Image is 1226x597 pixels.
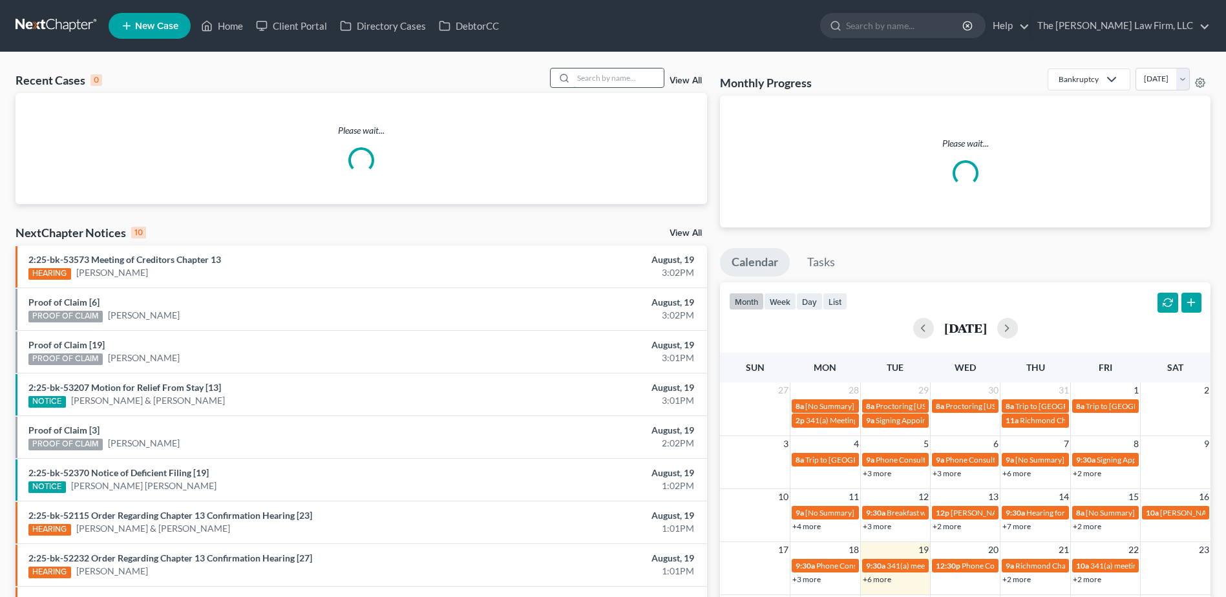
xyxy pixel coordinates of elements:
a: [PERSON_NAME] & [PERSON_NAME] [71,394,225,407]
span: 12 [917,489,930,505]
span: 14 [1057,489,1070,505]
span: 6 [992,436,1000,452]
span: 23 [1198,542,1210,558]
span: Proctoring [US_STATE] Bar Exam [876,401,987,411]
span: 8a [796,401,804,411]
span: [No Summary] [805,401,854,411]
span: Trip to [GEOGRAPHIC_DATA] [1086,401,1187,411]
a: 2:25-bk-52232 Order Regarding Chapter 13 Confirmation Hearing [27] [28,552,312,563]
span: Proctoring [US_STATE] Bar Exam [946,401,1057,411]
a: View All [670,76,702,85]
span: 30 [987,382,1000,398]
span: Thu [1026,362,1045,373]
p: Please wait... [730,137,1200,150]
a: 2:25-bk-52370 Notice of Deficient Filing [19] [28,467,209,478]
span: 5 [922,436,930,452]
a: +2 more [1002,574,1031,584]
span: Tue [887,362,904,373]
div: August, 19 [481,296,694,309]
span: Breakfast with the [PERSON_NAME] Boys [887,508,1028,518]
span: 341(a) Meeting for [PERSON_NAME] [806,415,931,425]
a: [PERSON_NAME] [76,565,148,578]
div: 10 [131,227,146,238]
span: 2p [796,415,805,425]
a: +3 more [863,521,891,531]
span: 10a [1146,508,1159,518]
div: August, 19 [481,381,694,394]
div: August, 19 [481,466,694,479]
a: View All [670,229,702,238]
div: August, 19 [481,509,694,522]
span: 9a [1006,455,1014,465]
span: 341(a) meeting for [PERSON_NAME] [887,561,1011,571]
span: Phone Consultation - [PERSON_NAME] [946,455,1079,465]
span: 9:30a [796,561,815,571]
span: [PERSON_NAME] and [PERSON_NAME] - Webrageous [951,508,1136,518]
span: 3 [782,436,790,452]
div: 3:01PM [481,394,694,407]
a: +2 more [1073,521,1101,531]
span: Phone Consultation - [PERSON_NAME] [962,561,1095,571]
a: Client Portal [249,14,333,37]
div: August, 19 [481,552,694,565]
span: 1 [1132,382,1140,398]
span: Trip to [GEOGRAPHIC_DATA] [805,455,907,465]
span: 11a [1006,415,1019,425]
button: month [729,293,764,310]
span: 13 [987,489,1000,505]
div: NOTICE [28,481,66,493]
a: +6 more [1002,468,1031,478]
span: Signing Appointment - [PERSON_NAME] - Chapter 7 [876,415,1052,425]
div: HEARING [28,268,71,280]
span: 21 [1057,542,1070,558]
span: 341(a) meeting for [PERSON_NAME] [1090,561,1215,571]
span: 8a [866,401,874,411]
span: 8a [1076,508,1084,518]
span: 12:30p [936,561,960,571]
a: [PERSON_NAME] [108,351,180,364]
div: HEARING [28,524,71,536]
span: Phone Consultation - [PERSON_NAME] [876,455,1009,465]
a: +3 more [933,468,961,478]
input: Search by name... [846,14,964,37]
span: 17 [777,542,790,558]
span: Mon [814,362,836,373]
span: New Case [135,21,178,31]
span: 9:30a [866,508,885,518]
div: 1:01PM [481,522,694,535]
span: 2 [1203,382,1210,398]
span: [No Summary] [1086,508,1135,518]
span: 8a [1006,401,1014,411]
span: [No Summary] [805,508,854,518]
span: 12p [936,508,949,518]
span: 19 [917,542,930,558]
span: 8a [936,401,944,411]
span: 15 [1127,489,1140,505]
div: Bankruptcy [1059,74,1099,85]
span: 9:30a [866,561,885,571]
a: Home [195,14,249,37]
a: +7 more [1002,521,1031,531]
span: 4 [852,436,860,452]
span: 10a [1076,561,1089,571]
input: Search by name... [573,68,664,87]
span: 11 [847,489,860,505]
span: Sat [1167,362,1183,373]
div: 3:02PM [481,266,694,279]
span: 9a [866,455,874,465]
span: Hearing for [PERSON_NAME] [1026,508,1127,518]
a: Calendar [720,248,790,277]
h2: [DATE] [944,321,987,335]
div: PROOF OF CLAIM [28,439,103,450]
span: Fri [1099,362,1112,373]
span: 8a [1076,401,1084,411]
a: +4 more [792,521,821,531]
span: 9 [1203,436,1210,452]
button: day [796,293,823,310]
span: 7 [1062,436,1070,452]
a: 2:25-bk-52115 Order Regarding Chapter 13 Confirmation Hearing [23] [28,510,312,521]
h3: Monthly Progress [720,75,812,90]
a: DebtorCC [432,14,505,37]
a: [PERSON_NAME] [76,266,148,279]
span: 9:30a [1006,508,1025,518]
